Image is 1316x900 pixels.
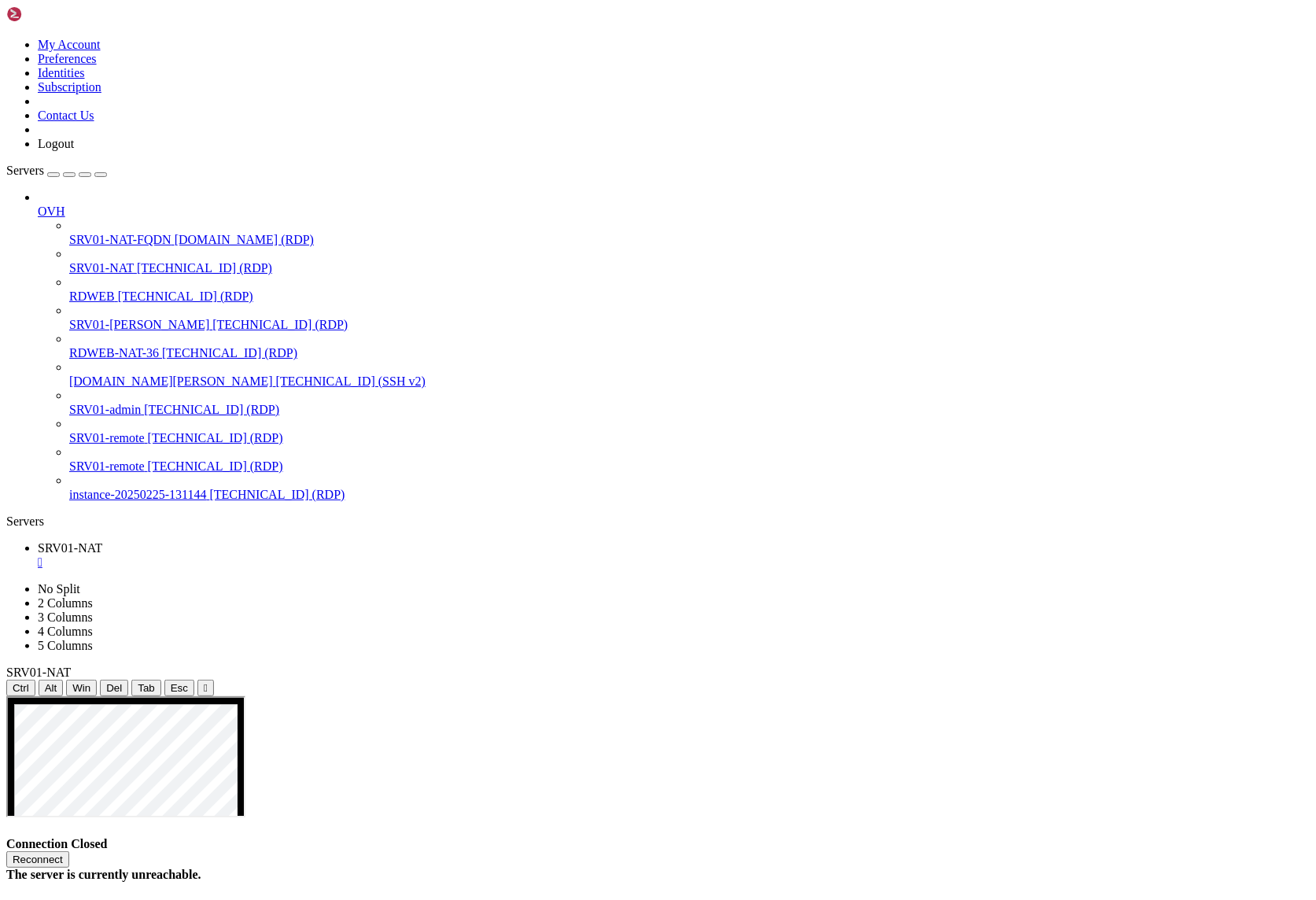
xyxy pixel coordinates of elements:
a: My Account [38,38,101,51]
a:  [38,555,1310,570]
img: Shellngn [6,6,97,22]
button: Del [100,680,128,696]
li: SRV01-admin [TECHNICAL_ID] (RDP) [69,389,1310,417]
span: instance-20250225-131144 [69,488,206,501]
span: SRV01-remote [69,431,145,444]
li: SRV01-NAT [TECHNICAL_ID] (RDP) [69,247,1310,275]
li: SRV01-remote [TECHNICAL_ID] (RDP) [69,417,1310,445]
a: SRV01-remote [TECHNICAL_ID] (RDP) [69,431,1310,445]
span: RDWEB [69,290,115,303]
span: [TECHNICAL_ID] (RDP) [212,318,348,331]
span: [TECHNICAL_ID] (RDP) [144,403,279,416]
a: Contact Us [38,109,94,122]
button:  [197,680,214,696]
a: [DOMAIN_NAME][PERSON_NAME] [TECHNICAL_ID] (SSH v2) [69,374,1310,389]
button: Ctrl [6,680,35,696]
span: [DOMAIN_NAME] (RDP) [175,233,314,246]
span: SRV01-NAT [6,666,71,679]
span: Esc [171,682,188,694]
button: Win [66,680,97,696]
a: RDWEB-NAT-36 [TECHNICAL_ID] (RDP) [69,346,1310,360]
button: Alt [39,680,64,696]
a: Servers [6,164,107,177]
span: SRV01-NAT-FQDN [69,233,171,246]
li: OVH [38,190,1310,502]
span: OVH [38,205,65,218]
span: SRV01-remote [69,459,145,473]
span: Servers [6,164,44,177]
span: [DOMAIN_NAME][PERSON_NAME] [69,374,273,388]
a: Logout [38,137,74,150]
a: OVH [38,205,1310,219]
span: [TECHNICAL_ID] (RDP) [162,346,297,360]
span: [TECHNICAL_ID] (RDP) [209,488,345,501]
a: 3 Columns [38,610,93,624]
span: [TECHNICAL_ID] (RDP) [118,290,253,303]
span: [TECHNICAL_ID] (RDP) [137,261,272,275]
a: RDWEB [TECHNICAL_ID] (RDP) [69,290,1310,304]
span: [TECHNICAL_ID] (SSH v2) [276,374,426,388]
a: Preferences [38,52,97,65]
span: Alt [45,682,57,694]
a: SRV01-remote [TECHNICAL_ID] (RDP) [69,459,1310,474]
a: 4 Columns [38,625,93,638]
span: Del [106,682,122,694]
li: RDWEB [TECHNICAL_ID] (RDP) [69,275,1310,304]
span: Win [72,682,90,694]
span: SRV01-[PERSON_NAME] [69,318,209,331]
span: [TECHNICAL_ID] (RDP) [148,459,283,473]
div: The server is currently unreachable. [6,868,1310,882]
a: SRV01-NAT [38,541,1310,570]
li: SRV01-NAT-FQDN [DOMAIN_NAME] (RDP) [69,219,1310,247]
span: Tab [138,682,155,694]
span: Ctrl [13,682,29,694]
li: [DOMAIN_NAME][PERSON_NAME] [TECHNICAL_ID] (SSH v2) [69,360,1310,389]
li: RDWEB-NAT-36 [TECHNICAL_ID] (RDP) [69,332,1310,360]
button: Reconnect [6,851,69,868]
a: SRV01-[PERSON_NAME] [TECHNICAL_ID] (RDP) [69,318,1310,332]
span: [TECHNICAL_ID] (RDP) [148,431,283,444]
div: Servers [6,515,1310,529]
a: SRV01-NAT [TECHNICAL_ID] (RDP) [69,261,1310,275]
span: SRV01-NAT [69,261,134,275]
li: SRV01-[PERSON_NAME] [TECHNICAL_ID] (RDP) [69,304,1310,332]
a: No Split [38,582,80,596]
li: instance-20250225-131144 [TECHNICAL_ID] (RDP) [69,474,1310,502]
button: Esc [164,680,194,696]
button: Tab [131,680,161,696]
a: 2 Columns [38,596,93,610]
span: Connection Closed [6,837,107,850]
li: SRV01-remote [TECHNICAL_ID] (RDP) [69,445,1310,474]
a: Identities [38,66,85,79]
span: RDWEB-NAT-36 [69,346,159,360]
a: 5 Columns [38,639,93,652]
a: SRV01-NAT-FQDN [DOMAIN_NAME] (RDP) [69,233,1310,247]
a: Subscription [38,80,101,94]
a: instance-20250225-131144 [TECHNICAL_ID] (RDP) [69,488,1310,502]
span: SRV01-NAT [38,541,102,555]
div:  [204,682,208,694]
span: SRV01-admin [69,403,141,416]
a: SRV01-admin [TECHNICAL_ID] (RDP) [69,403,1310,417]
